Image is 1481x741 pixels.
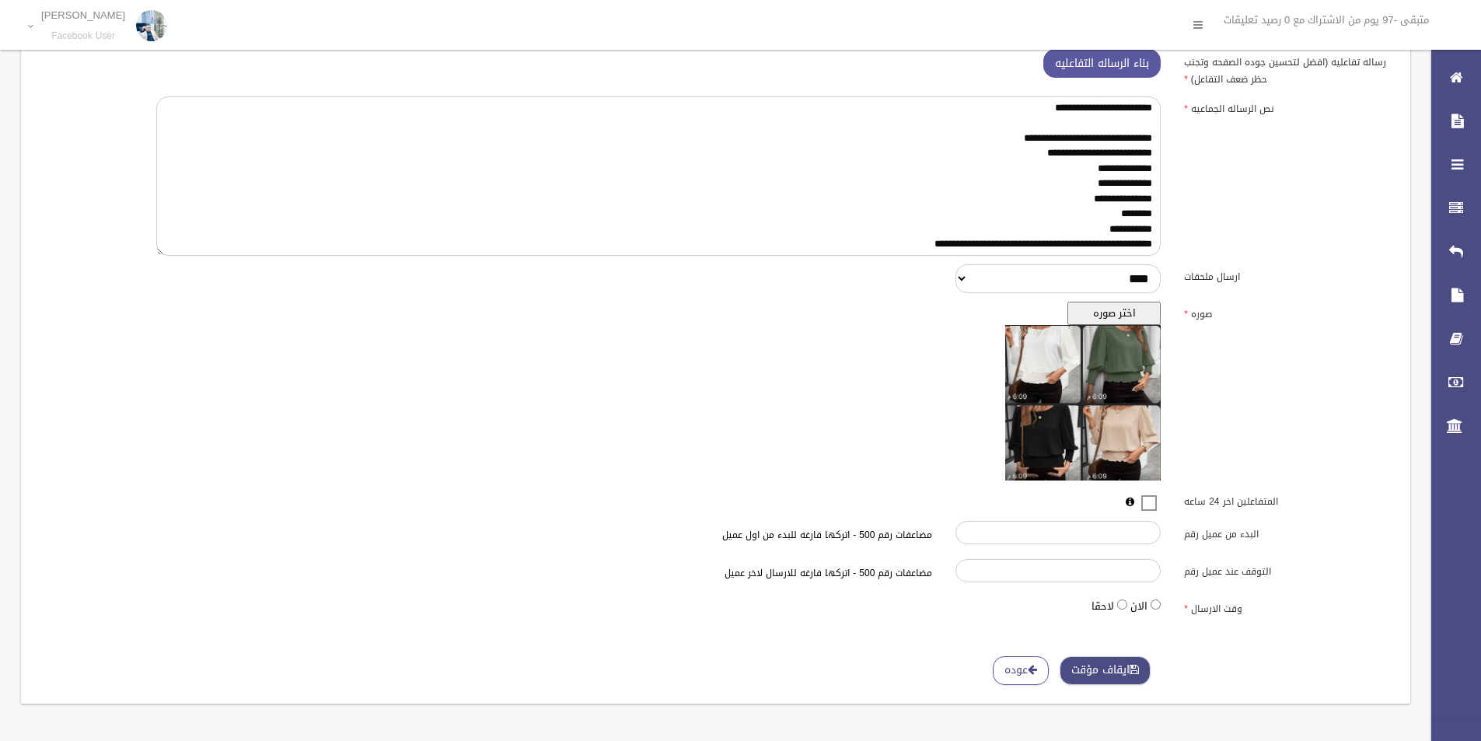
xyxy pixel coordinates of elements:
[41,9,125,21] p: [PERSON_NAME]
[1130,597,1147,616] label: الان
[1043,49,1161,78] button: بناء الرساله التفاعليه
[385,530,933,540] h6: مضاعفات رقم 500 - اتركها فارغه للبدء من اول عميل
[1172,302,1401,323] label: صوره
[993,656,1049,685] a: عوده
[1060,656,1151,685] button: ايقاف مؤقت
[1172,264,1401,286] label: ارسال ملحقات
[1172,596,1401,618] label: وقت الارسال
[1172,49,1401,88] label: رساله تفاعليه (افضل لتحسين جوده الصفحه وتجنب حظر ضعف التفاعل)
[1172,489,1401,511] label: المتفاعلين اخر 24 ساعه
[41,30,125,42] small: Facebook User
[1172,559,1401,581] label: التوقف عند عميل رقم
[385,568,933,578] h6: مضاعفات رقم 500 - اتركها فارغه للارسال لاخر عميل
[1005,325,1161,481] img: معاينه الصوره
[1092,597,1114,616] label: لاحقا
[1172,521,1401,543] label: البدء من عميل رقم
[1067,302,1161,325] button: اختر صوره
[1172,96,1401,118] label: نص الرساله الجماعيه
